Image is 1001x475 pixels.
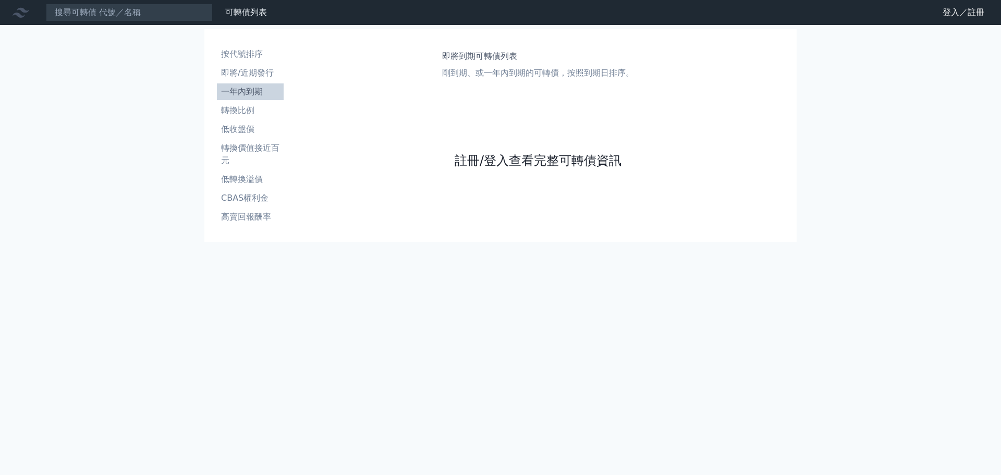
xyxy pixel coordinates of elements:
li: 高賣回報酬率 [217,211,284,223]
li: 轉換價值接近百元 [217,142,284,167]
a: 即將/近期發行 [217,65,284,81]
a: 高賣回報酬率 [217,209,284,225]
li: 轉換比例 [217,104,284,117]
li: 低轉換溢價 [217,173,284,186]
li: CBAS權利金 [217,192,284,204]
a: 登入／註冊 [934,4,993,21]
a: 轉換價值接近百元 [217,140,284,169]
h1: 即將到期可轉債列表 [442,50,634,63]
a: 註冊/登入查看完整可轉債資訊 [455,152,621,169]
p: 剛到期、或一年內到期的可轉債，按照到期日排序。 [442,67,634,79]
input: 搜尋可轉債 代號／名稱 [46,4,213,21]
a: 一年內到期 [217,83,284,100]
li: 一年內到期 [217,86,284,98]
li: 按代號排序 [217,48,284,60]
li: 低收盤價 [217,123,284,136]
a: 低收盤價 [217,121,284,138]
a: 可轉債列表 [225,7,267,17]
a: 按代號排序 [217,46,284,63]
a: 轉換比例 [217,102,284,119]
a: CBAS權利金 [217,190,284,206]
li: 即將/近期發行 [217,67,284,79]
a: 低轉換溢價 [217,171,284,188]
